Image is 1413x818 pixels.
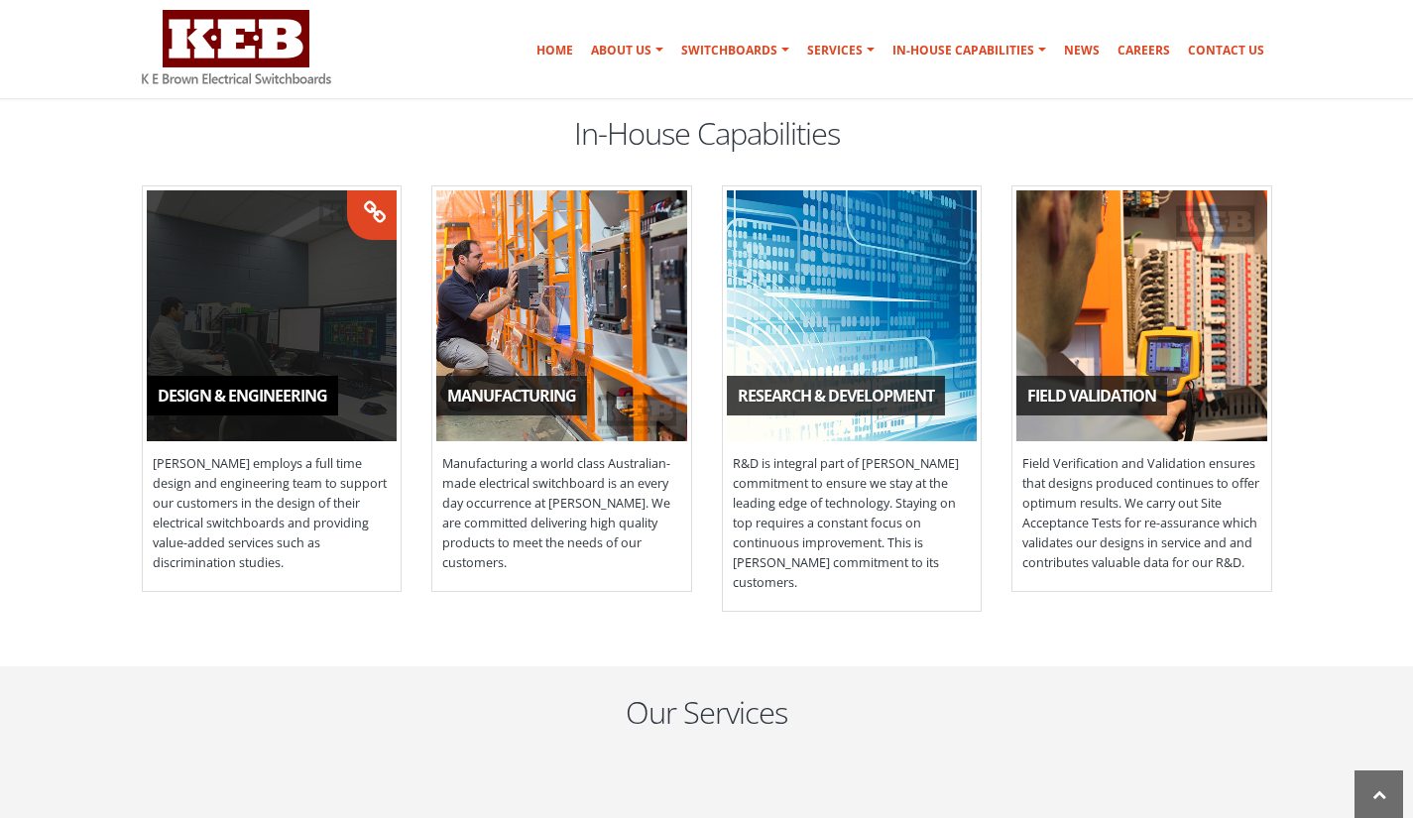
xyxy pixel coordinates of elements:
a: Manufacturing Manufacturing a world class Australian-made electrical switchboard is an every day ... [431,185,692,592]
h2: Our Services [142,691,1272,733]
span: Field Verification and Validation ensures that designs produced continues to offer optimum result... [1012,444,1271,583]
span: R&D is integral part of [PERSON_NAME] commitment to ensure we stay at the leading edge of technol... [723,444,982,603]
a: Switchboards [673,31,797,70]
a: About Us [583,31,671,70]
a: Field Validation Field Verification and Validation ensures that designs produced continues to off... [1011,185,1272,592]
span: Research & Development [738,385,934,407]
a: News [1056,31,1108,70]
a: Services [799,31,883,70]
span: Field Validation [1027,385,1156,407]
span: [PERSON_NAME] employs a full time design and engineering team to support our customers in the des... [143,444,402,583]
span: Manufacturing a world class Australian-made electrical switchboard is an every day occurrence at ... [432,444,691,583]
a: Careers [1110,31,1178,70]
a: Contact Us [1180,31,1272,70]
a: Research & Development R&D is integral part of [PERSON_NAME] commitment to ensure we stay at the ... [722,185,983,612]
img: K E Brown Electrical Switchboards [142,10,331,84]
a: Home [529,31,581,70]
span: Manufacturing [447,385,576,407]
h2: In-House Capabilities [142,112,1272,154]
a: Design & Engineering [PERSON_NAME] employs a full time design and engineering team to support our... [142,185,403,592]
a: In-house Capabilities [884,31,1054,70]
span: Design & Engineering [158,385,327,407]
